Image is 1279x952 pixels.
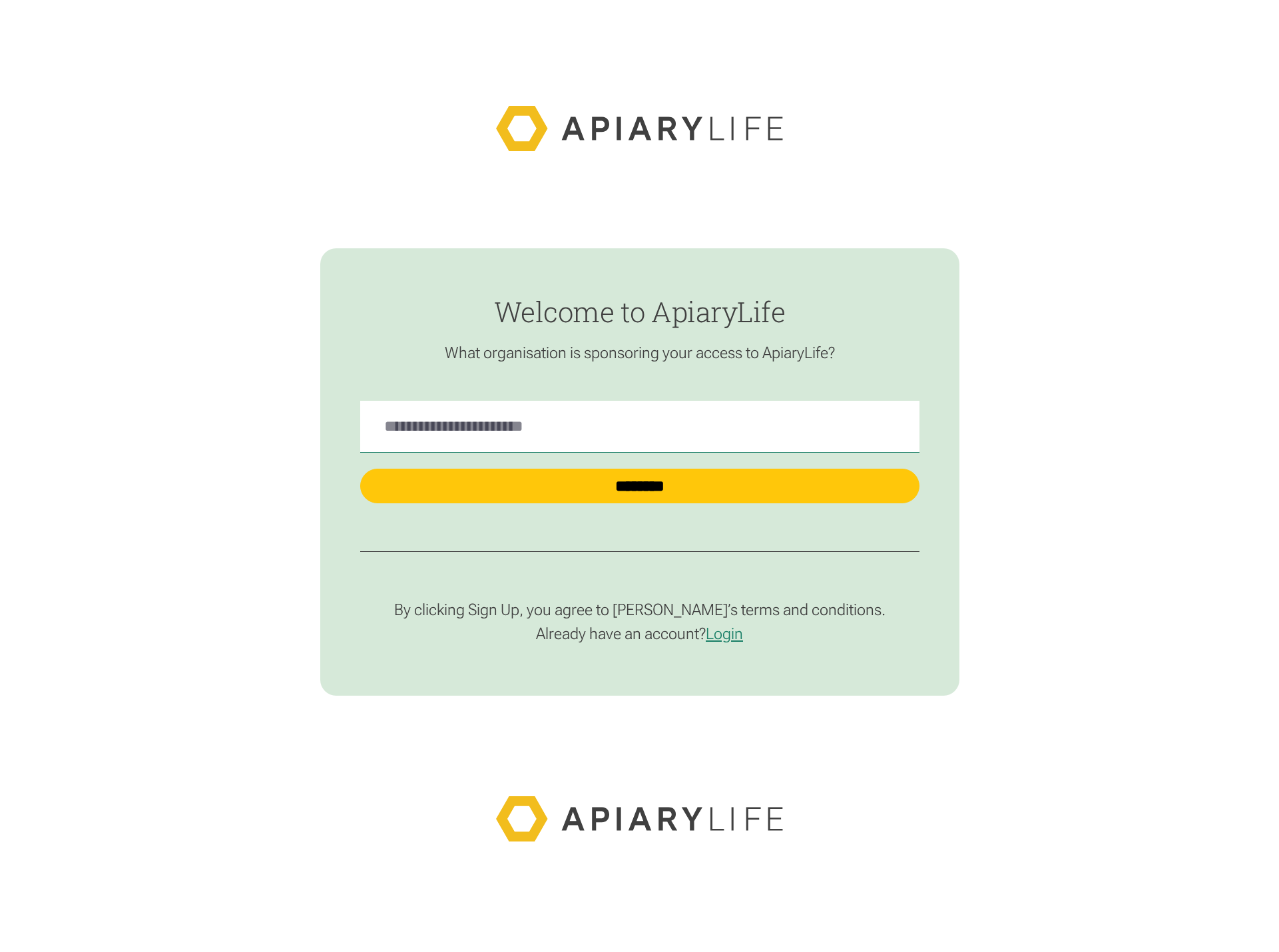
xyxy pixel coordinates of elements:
[320,248,959,696] form: find-employer
[360,343,919,363] p: What organisation is sponsoring your access to ApiaryLife?
[360,296,919,327] h1: Welcome to ApiaryLife
[360,624,919,644] p: Already have an account?
[360,600,919,620] p: By clicking Sign Up, you agree to [PERSON_NAME]’s terms and conditions.
[706,624,743,643] a: Login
